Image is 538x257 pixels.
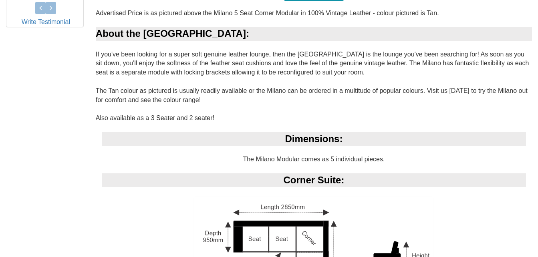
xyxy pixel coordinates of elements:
div: Dimensions: [102,132,526,146]
div: Corner Suite: [102,173,526,187]
a: Write Testimonial [22,18,70,25]
div: About the [GEOGRAPHIC_DATA]: [96,27,532,40]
